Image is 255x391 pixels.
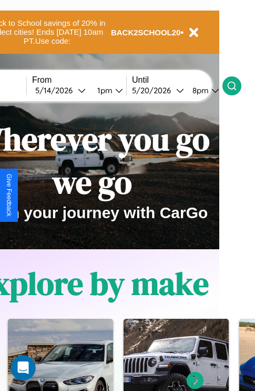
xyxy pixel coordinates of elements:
label: Until [132,75,222,85]
button: 8pm [184,85,222,96]
button: 1pm [89,85,126,96]
label: From [32,75,126,85]
div: 5 / 14 / 2026 [35,85,78,95]
div: 8pm [187,85,211,95]
button: 5/14/2026 [32,85,89,96]
div: 1pm [92,85,115,95]
div: 5 / 20 / 2026 [132,85,176,95]
div: Give Feedback [5,174,13,217]
b: BACK2SCHOOL20 [111,28,181,37]
iframe: Intercom live chat [11,355,36,380]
